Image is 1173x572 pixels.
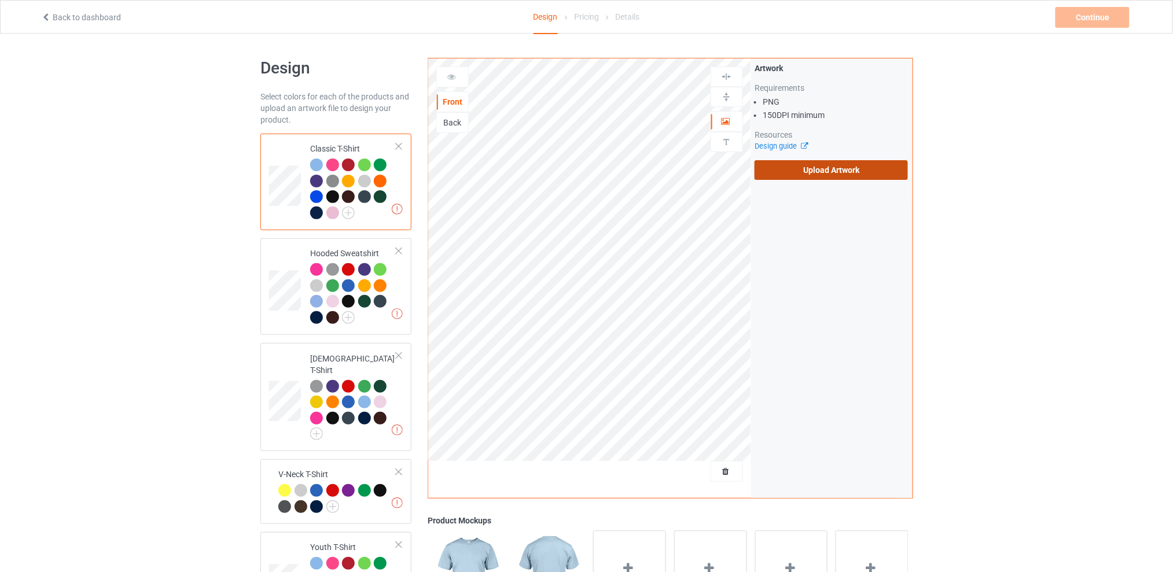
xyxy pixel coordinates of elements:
h1: Design [260,58,411,79]
label: Upload Artwork [755,160,908,180]
img: heather_texture.png [326,175,339,187]
a: Design guide [755,142,807,150]
img: exclamation icon [392,308,403,319]
div: Artwork [755,62,908,74]
div: Back [437,117,468,128]
div: Resources [755,129,908,141]
div: Product Mockups [428,515,913,526]
a: Back to dashboard [41,13,121,22]
img: exclamation icon [392,497,403,508]
div: V-Neck T-Shirt [278,468,396,512]
div: [DEMOGRAPHIC_DATA] T-Shirt [260,343,411,451]
img: svg+xml;base64,PD94bWwgdmVyc2lvbj0iMS4wIiBlbmNvZGluZz0iVVRGLTgiPz4KPHN2ZyB3aWR0aD0iMjJweCIgaGVpZ2... [326,500,339,513]
img: svg+xml;base64,PD94bWwgdmVyc2lvbj0iMS4wIiBlbmNvZGluZz0iVVRGLTgiPz4KPHN2ZyB3aWR0aD0iMjJweCIgaGVpZ2... [342,311,355,324]
img: svg+xml;base64,PD94bWwgdmVyc2lvbj0iMS4wIiBlbmNvZGluZz0iVVRGLTgiPz4KPHN2ZyB3aWR0aD0iMjJweCIgaGVpZ2... [342,206,355,219]
img: exclamation icon [392,425,403,436]
img: svg%3E%0A [721,91,732,102]
div: Requirements [755,82,908,94]
div: Pricing [574,1,599,33]
div: Details [615,1,639,33]
img: exclamation icon [392,204,403,215]
div: Classic T-Shirt [260,134,411,230]
div: Hooded Sweatshirt [310,248,396,323]
img: svg%3E%0A [721,71,732,82]
div: Design [534,1,558,34]
img: svg%3E%0A [721,136,732,147]
div: Select colors for each of the products and upload an artwork file to design your product. [260,91,411,126]
div: Classic T-Shirt [310,143,396,218]
div: [DEMOGRAPHIC_DATA] T-Shirt [310,353,396,437]
li: PNG [763,96,908,108]
img: svg+xml;base64,PD94bWwgdmVyc2lvbj0iMS4wIiBlbmNvZGluZz0iVVRGLTgiPz4KPHN2ZyB3aWR0aD0iMjJweCIgaGVpZ2... [310,427,323,440]
li: 150 DPI minimum [763,109,908,121]
div: Front [437,96,468,108]
div: V-Neck T-Shirt [260,459,411,524]
div: Hooded Sweatshirt [260,238,411,335]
